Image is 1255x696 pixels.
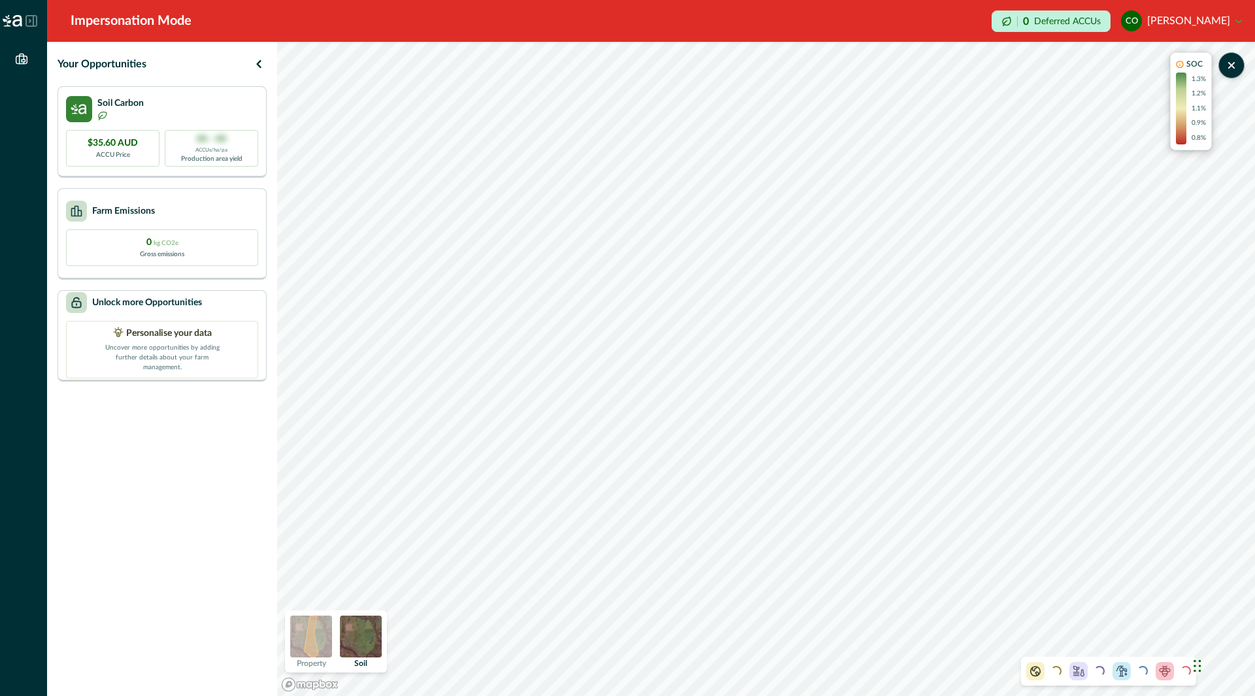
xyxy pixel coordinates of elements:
p: Uncover more opportunities by adding further details about your farm management. [97,340,227,373]
p: Gross emissions [140,250,184,259]
p: 0.8% [1192,133,1206,143]
p: Soil [354,659,367,667]
p: Your Opportunities [58,56,146,72]
p: Production area yield [181,154,243,164]
p: ACCUs/ha/pa [195,146,227,154]
p: 0 [1023,16,1029,27]
p: SOC [1186,58,1203,70]
img: soil preview [340,616,382,657]
button: Clark O'Bannon[PERSON_NAME] [1121,5,1242,37]
p: Farm Emissions [92,205,155,218]
p: Soil Carbon [97,97,144,110]
p: 1.3% [1192,75,1206,84]
img: property preview [290,616,332,657]
a: Mapbox logo [281,677,339,692]
p: Deferred ACCUs [1034,16,1101,26]
p: ACCU Price [96,150,130,160]
span: kg CO2e [154,240,178,246]
p: Property [297,659,326,667]
p: Personalise your data [126,327,212,340]
p: 0.9% [1192,118,1206,128]
img: Logo [3,15,22,27]
p: 1.1% [1192,104,1206,114]
p: 00 - 00 [197,133,226,146]
iframe: Chat Widget [1190,633,1255,696]
div: Impersonation Mode [71,11,192,31]
p: 0 [146,236,178,250]
p: Unlock more Opportunities [92,296,202,310]
p: 1.2% [1192,89,1206,99]
p: $35.60 AUD [88,137,138,150]
div: Drag [1194,646,1201,686]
